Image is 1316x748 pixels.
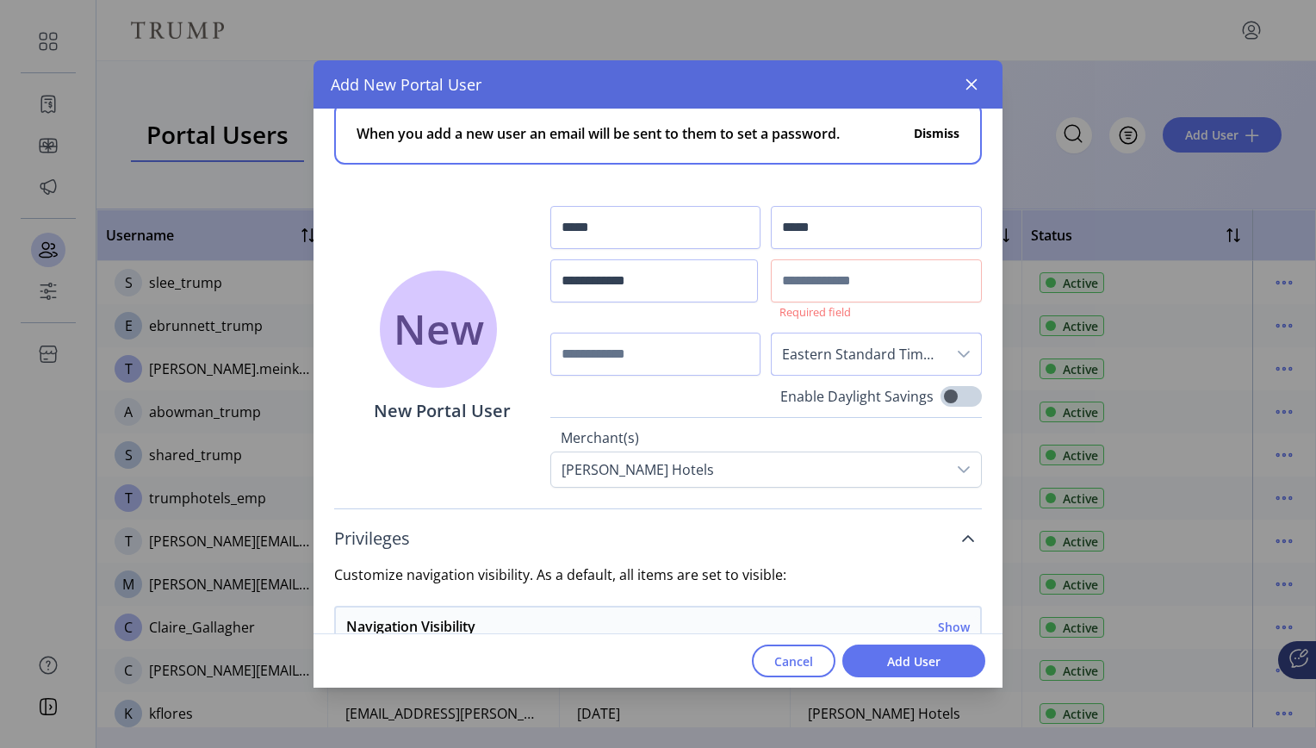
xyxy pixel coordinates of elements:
button: Add User [842,645,985,677]
p: New Portal User [374,398,511,424]
span: When you add a new user an email will be sent to them to set a password. [357,114,840,153]
span: Eastern Standard Time - New York (GMT-5) [772,333,947,375]
button: Cancel [752,645,835,677]
label: Merchant(s) [561,427,971,452]
label: Customize navigation visibility. As a default, all items are set to visible: [334,564,982,585]
span: Cancel [774,652,813,670]
div: [PERSON_NAME] Hotels [551,452,724,487]
span: Privileges [334,530,410,547]
h6: Navigation Visibility [346,616,475,637]
small: Required field [779,304,851,321]
span: Add User [865,652,963,670]
a: Navigation VisibilityShow [336,616,980,648]
span: New [394,298,484,360]
span: Add New Portal User [331,73,481,97]
div: dropdown trigger [947,333,981,375]
button: Dismiss [914,124,959,142]
h6: Show [938,618,970,636]
label: Enable Daylight Savings [780,386,934,407]
a: Privileges [334,520,982,558]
